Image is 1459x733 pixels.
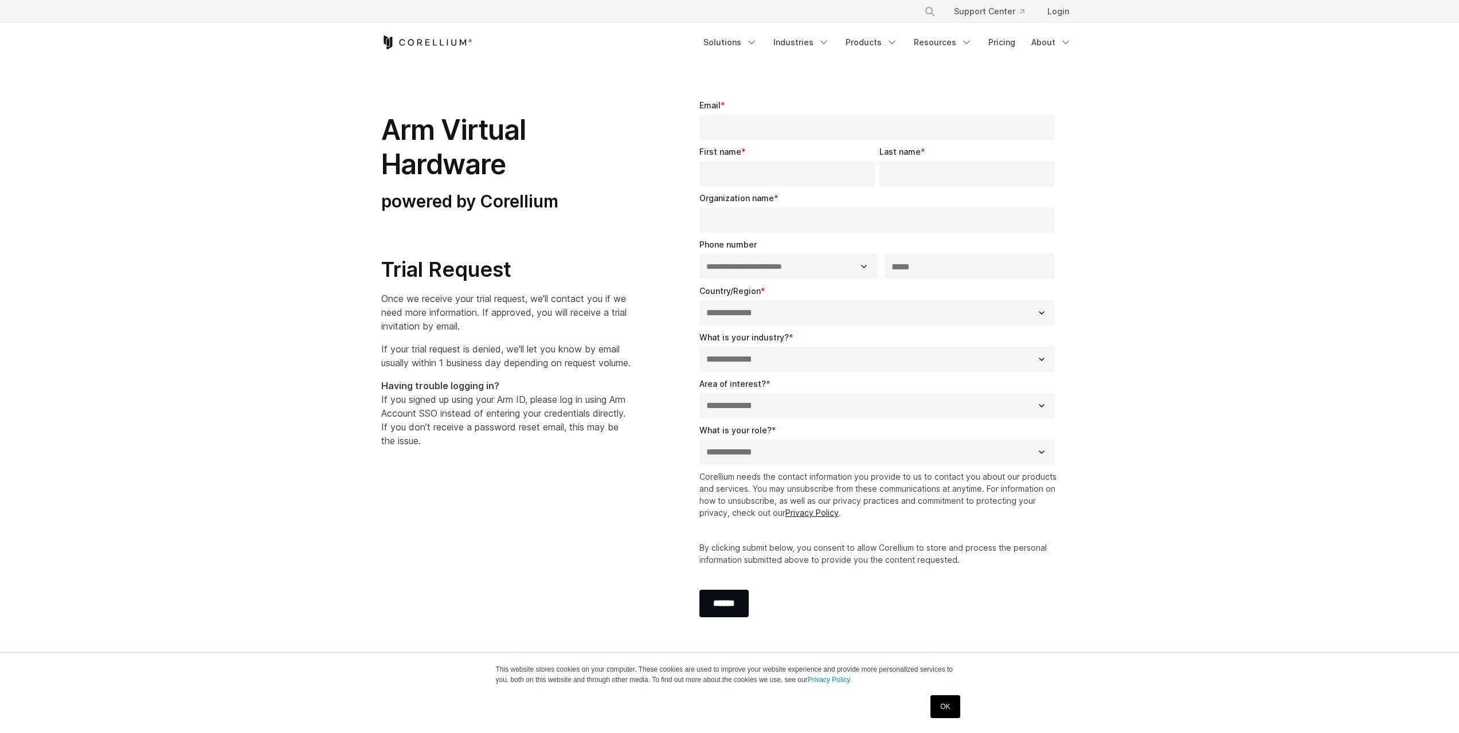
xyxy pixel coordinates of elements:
[699,379,766,389] span: Area of interest?
[699,193,774,203] span: Organization name
[1038,1,1078,22] a: Login
[381,293,627,332] span: Once we receive your trial request, we'll contact you if we need more information. If approved, y...
[699,147,741,156] span: First name
[699,100,721,110] span: Email
[930,695,960,718] a: OK
[381,191,631,213] h3: powered by Corellium
[920,1,940,22] button: Search
[697,32,1078,53] div: Navigation Menu
[699,332,789,342] span: What is your industry?
[839,32,905,53] a: Products
[699,240,757,249] span: Phone number
[879,147,921,156] span: Last name
[381,380,625,446] span: If you signed up using your Arm ID, please log in using Arm Account SSO instead of entering your ...
[381,257,631,283] h2: Trial Request
[699,542,1060,566] p: By clicking submit below, you consent to allow Corellium to store and process the personal inform...
[981,32,1022,53] a: Pricing
[910,1,1078,22] div: Navigation Menu
[697,32,764,53] a: Solutions
[808,676,852,684] a: Privacy Policy.
[496,664,964,685] p: This website stores cookies on your computer. These cookies are used to improve your website expe...
[381,113,631,182] h1: Arm Virtual Hardware
[1024,32,1078,53] a: About
[699,471,1060,519] p: Corellium needs the contact information you provide to us to contact you about our products and s...
[785,508,839,518] a: Privacy Policy
[699,425,772,435] span: What is your role?
[381,380,499,391] strong: Having trouble logging in?
[381,36,472,49] a: Corellium Home
[381,343,631,369] span: If your trial request is denied, we'll let you know by email usually within 1 business day depend...
[699,286,761,296] span: Country/Region
[945,1,1034,22] a: Support Center
[907,32,979,53] a: Resources
[766,32,836,53] a: Industries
